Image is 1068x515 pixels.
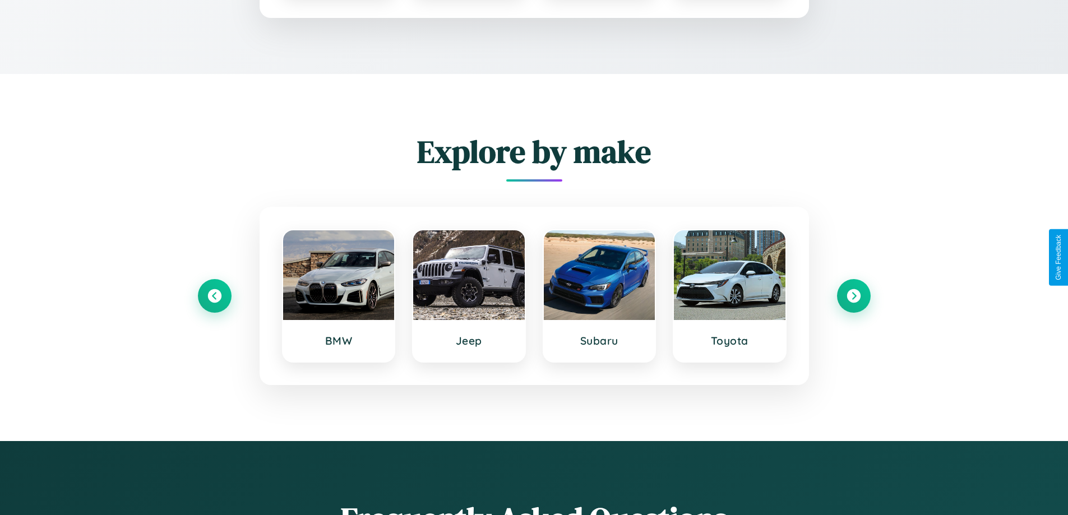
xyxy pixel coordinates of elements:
[555,334,644,347] h3: Subaru
[685,334,774,347] h3: Toyota
[198,130,871,173] h2: Explore by make
[424,334,514,347] h3: Jeep
[1055,235,1062,280] div: Give Feedback
[294,334,383,347] h3: BMW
